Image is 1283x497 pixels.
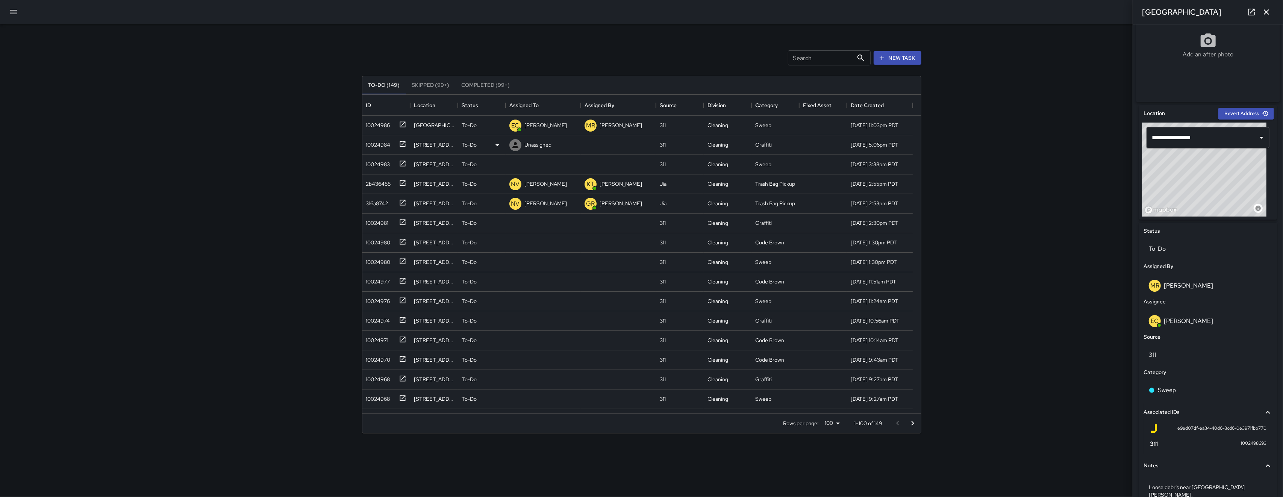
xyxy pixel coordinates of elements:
div: Graffiti [755,219,772,227]
p: To-Do [462,200,477,207]
div: Assigned To [509,95,539,116]
div: Cleaning [707,161,728,168]
div: ID [366,95,371,116]
div: 8/25/2025, 1:30pm PDT [851,258,897,266]
div: 311 [660,317,666,324]
div: 8/25/2025, 11:51am PDT [851,278,896,285]
button: New Task [874,51,921,65]
p: KT [587,180,594,189]
div: 10024970 [363,353,391,364]
div: ID [362,95,410,116]
div: Category [755,95,778,116]
div: 10024968 [363,412,390,422]
div: 100 [822,418,842,429]
div: 311 [660,121,666,129]
p: MR [586,121,595,130]
div: 10024976 [363,294,390,305]
p: To-Do [462,141,477,148]
div: Sweep [755,121,771,129]
div: Graffiti [755,141,772,148]
div: 10024968 [363,373,390,383]
div: 8/25/2025, 11:03pm PDT [851,121,898,129]
div: 311 [660,258,666,266]
div: 10024980 [363,255,391,266]
div: 52 Russ Street [414,239,454,246]
p: [PERSON_NAME] [600,200,642,207]
div: 347 9th Street [414,141,454,148]
p: To-Do [462,258,477,266]
div: 351 9th Street [414,336,454,344]
div: Status [462,95,478,116]
div: 311 [660,219,666,227]
div: 8/25/2025, 10:56am PDT [851,317,900,324]
div: 2b436488 [363,177,391,188]
div: 311 [660,376,666,383]
p: To-Do [462,356,477,364]
p: [PERSON_NAME] [524,200,567,207]
div: Cleaning [707,395,728,403]
div: 8/25/2025, 3:38pm PDT [851,161,898,168]
div: Cleaning [707,219,728,227]
div: 311 [660,336,666,344]
p: To-Do [462,278,477,285]
div: Assigned By [581,95,656,116]
p: To-Do [462,297,477,305]
div: 8/25/2025, 5:06pm PDT [851,141,898,148]
div: 1070 Howard Street [414,180,454,188]
div: Code Brown [755,278,784,285]
div: 33 Gordon Street [414,297,454,305]
div: Cleaning [707,356,728,364]
button: Skipped (99+) [406,76,456,94]
div: 10024974 [363,314,390,324]
div: Code Brown [755,336,784,344]
button: Go to next page [905,416,920,431]
div: Cleaning [707,317,728,324]
div: 10024986 [363,118,390,129]
button: Completed (99+) [456,76,516,94]
div: 8/25/2025, 2:55pm PDT [851,180,898,188]
div: 311 [660,297,666,305]
p: [PERSON_NAME] [524,180,567,188]
div: Date Created [851,95,884,116]
div: Cleaning [707,336,728,344]
p: Unassigned [524,141,551,148]
div: 10024968 [363,392,390,403]
div: Date Created [847,95,913,116]
div: Fixed Asset [799,95,847,116]
div: 10024977 [363,275,390,285]
p: NV [511,199,520,208]
div: 1440 Harrison Street [414,395,454,403]
p: [PERSON_NAME] [600,121,642,129]
p: To-Do [462,376,477,383]
div: Division [704,95,751,116]
div: 311 [660,239,666,246]
div: 526 Natoma Street [414,121,454,129]
div: Cleaning [707,278,728,285]
p: To-Do [462,336,477,344]
div: 10024981 [363,216,389,227]
div: 8/25/2025, 9:27am PDT [851,376,898,383]
p: NV [511,180,520,189]
div: Jia [660,180,666,188]
div: Cleaning [707,258,728,266]
p: [PERSON_NAME] [600,180,642,188]
div: Cleaning [707,141,728,148]
div: 1498 Harrison Street [414,376,454,383]
div: 8/25/2025, 2:53pm PDT [851,200,898,207]
div: Code Brown [755,239,784,246]
div: 8/25/2025, 11:24am PDT [851,297,898,305]
div: 190 8th Street [414,317,454,324]
div: Cleaning [707,297,728,305]
div: 139 Harriet Street [414,219,454,227]
div: Cleaning [707,239,728,246]
div: Cleaning [707,121,728,129]
div: Sweep [755,395,771,403]
div: Graffiti [755,317,772,324]
p: EC [511,121,519,130]
div: Sweep [755,161,771,168]
div: 55 Grace Street [414,356,454,364]
div: 8/25/2025, 9:27am PDT [851,395,898,403]
div: Assigned By [585,95,614,116]
div: Division [707,95,726,116]
button: To-Do (149) [362,76,406,94]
